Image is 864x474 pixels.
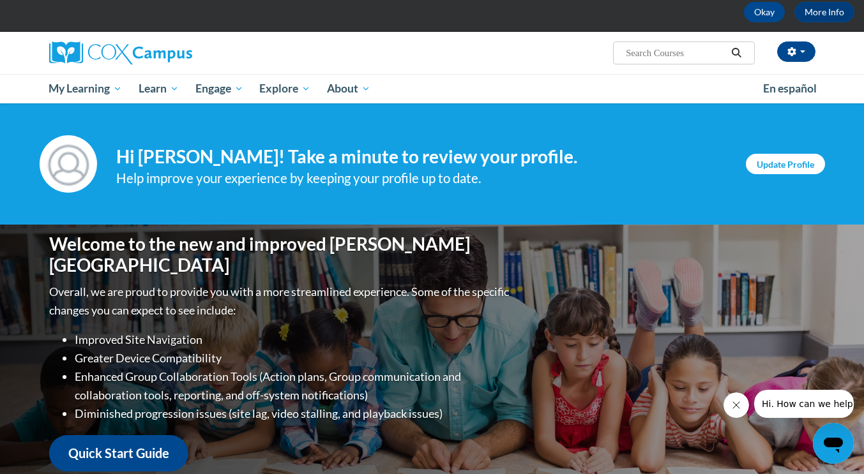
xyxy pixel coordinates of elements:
[49,283,512,320] p: Overall, we are proud to provide you with a more streamlined experience. Some of the specific cha...
[327,81,370,96] span: About
[40,135,97,193] img: Profile Image
[49,41,192,64] img: Cox Campus
[754,390,854,418] iframe: Message from company
[746,154,825,174] a: Update Profile
[41,74,131,103] a: My Learning
[8,9,103,19] span: Hi. How can we help?
[777,41,815,62] button: Account Settings
[625,45,727,61] input: Search Courses
[75,330,512,349] li: Improved Site Navigation
[75,367,512,404] li: Enhanced Group Collaboration Tools (Action plans, Group communication and collaboration tools, re...
[755,75,825,102] a: En español
[195,81,243,96] span: Engage
[30,74,835,103] div: Main menu
[813,423,854,464] iframe: Button to launch messaging window
[724,392,749,418] iframe: Close message
[794,2,854,22] a: More Info
[744,2,785,22] button: Okay
[251,74,319,103] a: Explore
[75,404,512,423] li: Diminished progression issues (site lag, video stalling, and playback issues)
[49,233,512,276] h1: Welcome to the new and improved [PERSON_NAME][GEOGRAPHIC_DATA]
[259,81,310,96] span: Explore
[116,168,727,189] div: Help improve your experience by keeping your profile up to date.
[49,81,122,96] span: My Learning
[319,74,379,103] a: About
[139,81,179,96] span: Learn
[49,41,292,64] a: Cox Campus
[130,74,187,103] a: Learn
[727,45,746,61] button: Search
[75,349,512,367] li: Greater Device Compatibility
[49,435,188,471] a: Quick Start Guide
[187,74,252,103] a: Engage
[116,146,727,168] h4: Hi [PERSON_NAME]! Take a minute to review your profile.
[763,82,817,95] span: En español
